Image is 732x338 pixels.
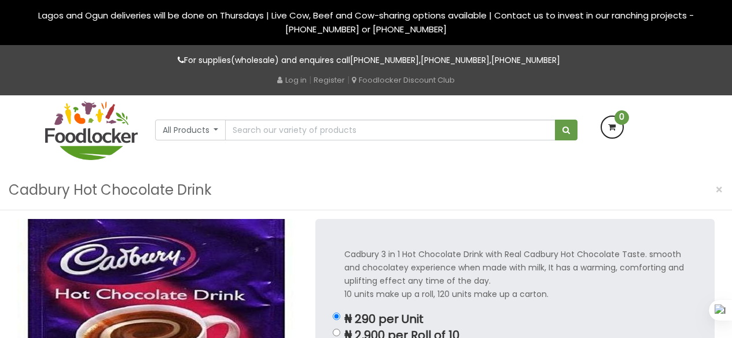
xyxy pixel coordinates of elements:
span: × [715,181,723,198]
img: FoodLocker [45,101,138,160]
input: ₦ 290 per Unit [333,313,340,320]
input: ₦ 2,900 per Roll of 10 [333,329,340,336]
a: [PHONE_NUMBER] [421,54,490,66]
p: For supplies(wholesale) and enquires call , , [45,54,687,67]
a: Foodlocker Discount Club [352,75,455,86]
span: | [347,74,350,86]
span: | [309,74,311,86]
p: Cadbury 3 in 1 Hot Chocolate Drink with Real Cadbury Hot Chocolate Taste. smooth and chocolatey e... [344,248,686,301]
input: Search our variety of products [225,120,555,140]
a: Log in [277,75,307,86]
a: [PHONE_NUMBER] [350,54,419,66]
span: 0 [615,110,629,125]
button: Close [709,178,729,202]
a: [PHONE_NUMBER] [491,54,560,66]
h3: Cadbury Hot Chocolate Drink [9,179,212,201]
button: All Products [155,120,226,140]
span: Lagos and Ogun deliveries will be done on Thursdays | Live Cow, Beef and Cow-sharing options avai... [38,9,694,35]
a: Register [314,75,345,86]
p: ₦ 290 per Unit [344,313,686,326]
